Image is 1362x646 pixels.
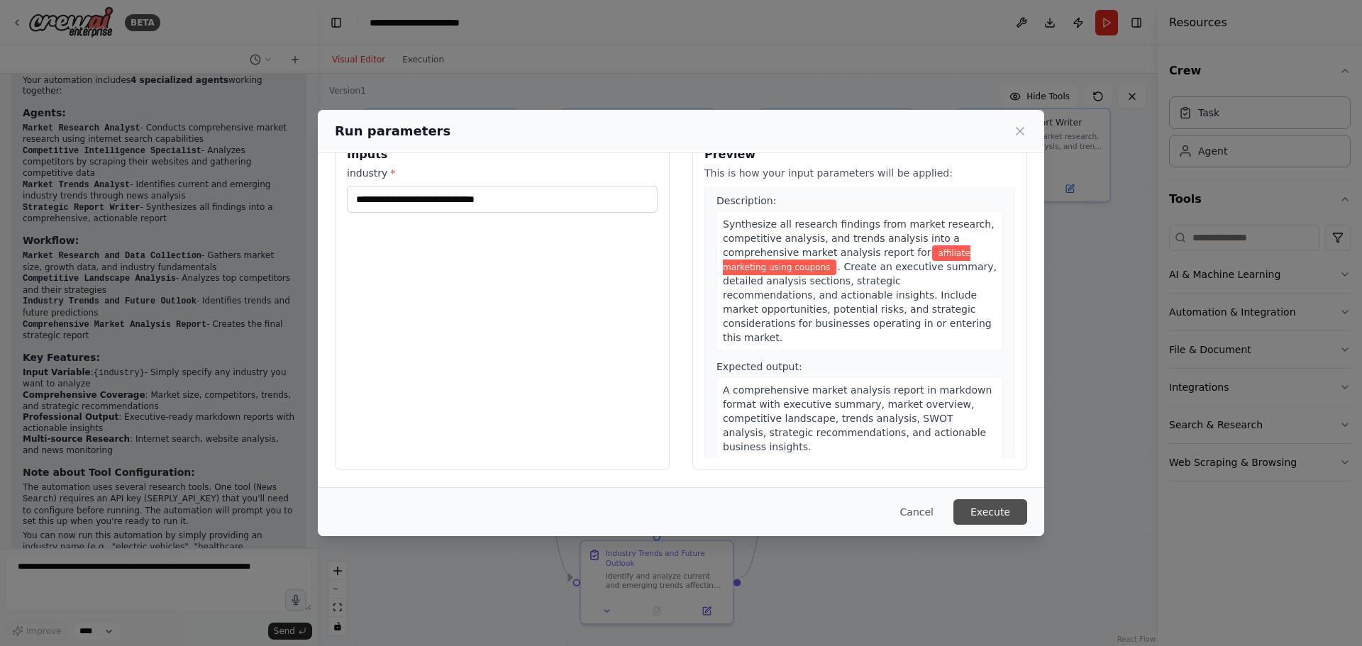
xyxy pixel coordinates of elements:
[716,195,776,206] span: Description:
[723,245,970,275] span: Variable: industry
[335,121,450,141] h2: Run parameters
[347,146,658,163] h3: Inputs
[723,218,995,258] span: Synthesize all research findings from market research, competitive analysis, and trends analysis ...
[723,261,997,343] span: . Create an executive summary, detailed analysis sections, strategic recommendations, and actiona...
[953,499,1027,525] button: Execute
[723,384,992,452] span: A comprehensive market analysis report in markdown format with executive summary, market overview...
[704,146,1015,163] h3: Preview
[347,166,658,180] label: industry
[704,166,1015,180] p: This is how your input parameters will be applied:
[889,499,945,525] button: Cancel
[716,361,802,372] span: Expected output:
